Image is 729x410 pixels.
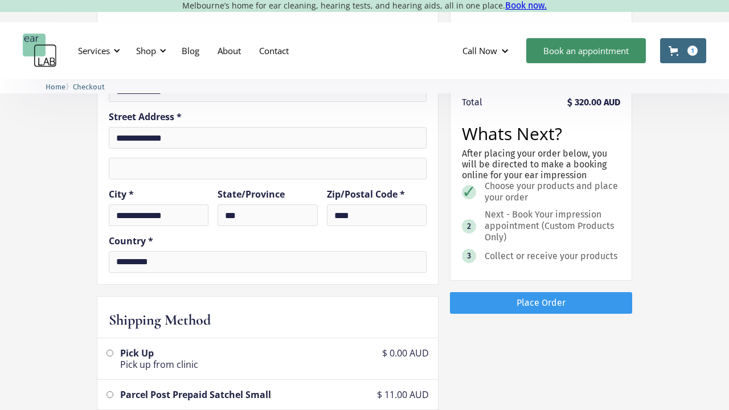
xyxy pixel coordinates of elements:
div: Pick up from clinic [120,359,375,370]
div: Pick Up [120,347,375,359]
label: City * [109,188,208,200]
a: About [208,34,250,67]
span: Home [46,83,65,91]
div: $ 11.00 AUD [377,389,429,400]
label: Country * [109,235,427,247]
a: Blog [173,34,208,67]
a: Place Order [450,292,632,313]
label: State/Province [218,188,317,200]
div: ✓ [462,183,476,202]
div: Parcel Post Prepaid Satchel Small [120,389,370,400]
div: Next - Book Your impression appointment (Custom Products Only) [485,209,619,243]
li: 〉 [46,81,73,93]
a: Checkout [73,81,105,92]
div: Choose your products and place your order [485,181,619,203]
div: $ 0.00 AUD [382,347,429,359]
div: Collect or receive your products [485,251,617,262]
p: After placing your order below, you will be directed to make a booking online for your ear impres... [462,148,620,181]
div: Shop [129,34,170,68]
div: Total [462,97,482,108]
label: Street Address * [109,111,427,122]
input: Pick UpPick up from clinic$ 0.00 AUD [107,350,113,356]
div: Shop [136,45,156,56]
a: Home [46,81,65,92]
div: 2 [467,222,471,231]
h3: Shipping Method [109,310,211,330]
div: $ 320.00 AUD [567,97,620,108]
span: Checkout [73,83,105,91]
a: Open cart containing 1 items [660,38,706,63]
div: 1 [687,46,698,56]
div: Call Now [453,34,521,68]
div: 3 [467,252,471,260]
a: Book an appointment [526,38,646,63]
h2: Whats Next? [462,125,620,142]
label: Zip/Postal Code * [327,188,427,200]
div: Services [78,45,110,56]
a: Contact [250,34,298,67]
div: Services [71,34,124,68]
input: Parcel Post Prepaid Satchel Small$ 11.00 AUD [107,391,113,398]
div: Call Now [462,45,497,56]
a: home [23,34,57,68]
